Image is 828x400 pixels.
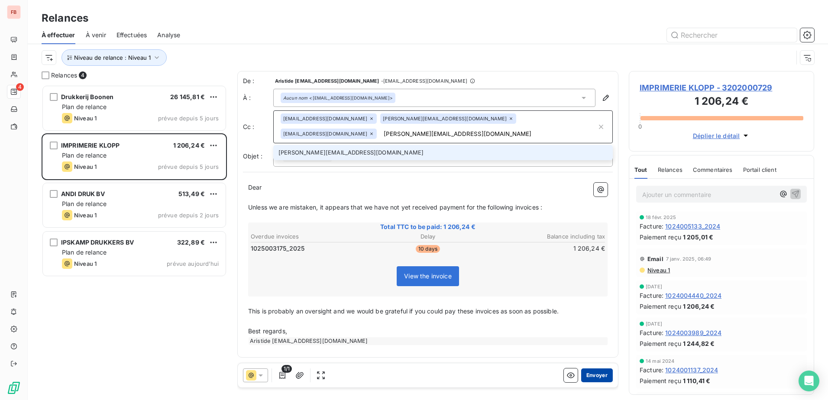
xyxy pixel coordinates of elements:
span: Objet : [243,152,262,160]
button: Niveau de relance : Niveau 1 [61,49,167,66]
span: Niveau 1 [74,212,97,219]
label: À : [243,94,273,102]
span: De : [243,77,273,85]
span: 1 244,82 € [683,339,715,348]
span: 1/1 [281,365,292,373]
span: 1 110,41 € [683,376,711,385]
span: ANDI DRUK BV [61,190,105,197]
span: 18 févr. 2025 [646,215,676,220]
span: 10 days [416,245,440,253]
span: Niveau 1 [74,115,97,122]
span: 1024003989_2024 [665,328,721,337]
span: [PERSON_NAME][EMAIL_ADDRESS][DOMAIN_NAME] [383,116,507,121]
span: Plan de relance [62,248,107,256]
span: Total TTC to be paid: 1 206,24 € [249,223,606,231]
span: Plan de relance [62,152,107,159]
input: Adresse email en copie ... [380,127,597,140]
div: <[EMAIL_ADDRESS][DOMAIN_NAME]> [283,95,393,101]
span: À venir [86,31,106,39]
span: 513,49 € [178,190,205,197]
span: IPSKAMP DRUKKERS BV [61,239,134,246]
input: Rechercher [667,28,797,42]
span: Analyse [157,31,180,39]
th: Overdue invoices [250,232,368,241]
label: Cc : [243,123,273,131]
td: 1 206,24 € [488,244,605,253]
span: Email [647,255,663,262]
span: prévue depuis 5 jours [158,163,219,170]
span: 1024005133_2024 [665,222,720,231]
span: Facture : [640,222,663,231]
h3: Relances [42,10,88,26]
span: Facture : [640,328,663,337]
div: grid [42,85,227,400]
span: Best regards, [248,327,287,335]
th: Delay [369,232,487,241]
span: Commentaires [693,166,733,173]
span: 4 [79,71,87,79]
span: Paiement reçu [640,232,681,242]
span: 1 206,24 € [173,142,205,149]
span: 1 206,24 € [683,302,715,311]
span: 14 mai 2024 [646,358,675,364]
span: Niveau 1 [647,267,670,274]
span: - [EMAIL_ADDRESS][DOMAIN_NAME] [381,78,467,84]
span: View the invoice [404,272,451,280]
span: 1025003175_2025 [251,244,304,253]
span: Relances [658,166,682,173]
button: Envoyer [581,368,613,382]
span: IMPRIMERIE KLOPP - 3202000729 [640,82,803,94]
th: Balance including tax [488,232,605,241]
span: 1024004440_2024 [665,291,721,300]
li: [PERSON_NAME][EMAIL_ADDRESS][DOMAIN_NAME] [273,145,613,160]
span: Relances [51,71,77,80]
span: Paiement reçu [640,339,681,348]
span: [EMAIL_ADDRESS][DOMAIN_NAME] [283,116,367,121]
h3: 1 206,24 € [640,94,803,111]
span: 7 janv. 2025, 06:49 [666,256,712,261]
span: prévue aujourd’hui [167,260,219,267]
span: 26 145,81 € [170,93,205,100]
span: prévue depuis 5 jours [158,115,219,122]
span: Dear [248,184,262,191]
span: Niveau 1 [74,260,97,267]
span: Effectuées [116,31,147,39]
span: À effectuer [42,31,75,39]
span: [EMAIL_ADDRESS][DOMAIN_NAME] [283,131,367,136]
span: Plan de relance [62,200,107,207]
span: 1 205,01 € [683,232,714,242]
span: Paiement reçu [640,376,681,385]
span: Déplier le détail [693,131,740,140]
img: Logo LeanPay [7,381,21,395]
span: prévue depuis 2 jours [158,212,219,219]
span: IMPRIMERIE KLOPP [61,142,120,149]
span: [DATE] [646,321,662,326]
span: This is probably an oversight and we would be grateful if you could pay these invoices as soon as... [248,307,559,315]
span: Aristide [EMAIL_ADDRESS][DOMAIN_NAME] [275,78,379,84]
span: Facture : [640,291,663,300]
span: 1024001137_2024 [665,365,718,374]
div: FB [7,5,21,19]
span: Tout [634,166,647,173]
span: Niveau de relance : Niveau 1 [74,54,151,61]
span: [DATE] [646,284,662,289]
span: 322,89 € [177,239,205,246]
span: 0 [638,123,642,130]
button: Déplier le détail [690,131,753,141]
em: Aucun nom [283,95,307,101]
span: Unless we are mistaken, it appears that we have not yet received payment for the following invoic... [248,203,542,211]
span: Paiement reçu [640,302,681,311]
span: Niveau 1 [74,163,97,170]
div: Open Intercom Messenger [799,371,819,391]
span: Drukkerij Boonen [61,93,113,100]
span: Facture : [640,365,663,374]
span: Plan de relance [62,103,107,110]
span: Portail client [743,166,776,173]
span: 4 [16,83,24,91]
